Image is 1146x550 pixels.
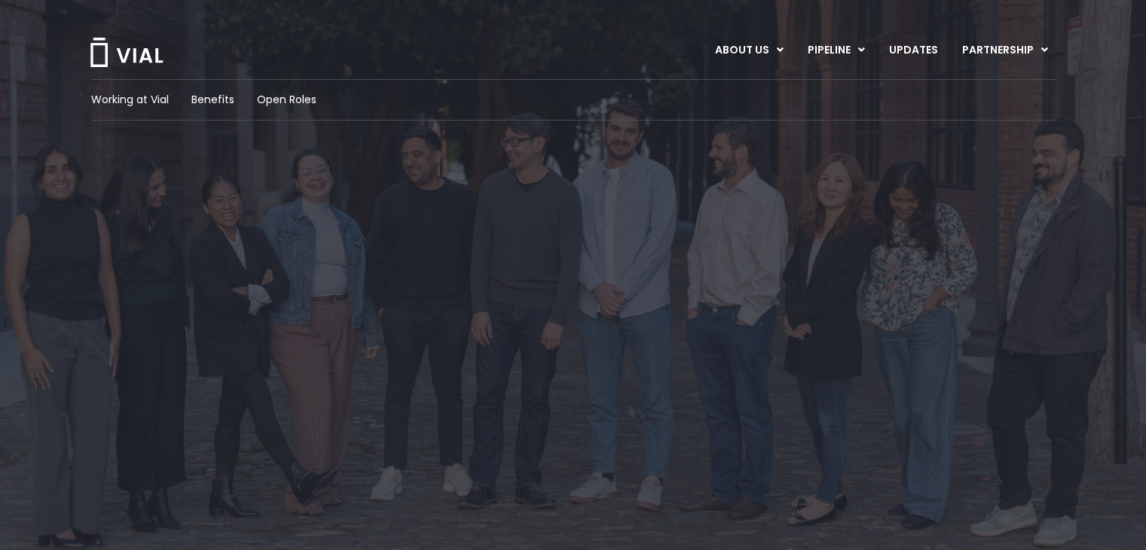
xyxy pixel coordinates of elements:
[257,92,316,108] a: Open Roles
[877,38,949,63] a: UPDATES
[89,38,164,67] img: Vial Logo
[796,38,876,63] a: PIPELINEMenu Toggle
[191,92,234,108] a: Benefits
[703,38,795,63] a: ABOUT USMenu Toggle
[950,38,1060,63] a: PARTNERSHIPMenu Toggle
[91,92,169,108] a: Working at Vial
